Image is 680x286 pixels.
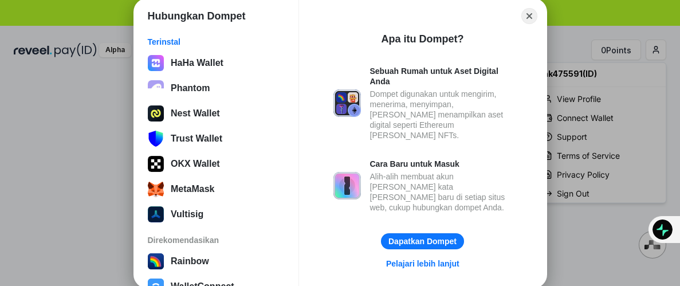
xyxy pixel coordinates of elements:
div: Apa itu Dompet? [382,32,464,46]
div: Dompet digunakan untuk mengirim, menerima, menyimpan, [PERSON_NAME] menampilkan aset digital sepe... [370,89,512,140]
div: HaHa Wallet [171,58,223,68]
img: czlE1qaAbsgAAACV0RVh0ZGF0ZTpjcmVhdGUAMjAyNC0wNS0wN1QwMzo0NTo1MSswMDowMJbjUeUAAAAldEVYdGRhdGU6bW9k... [148,55,164,71]
img: 5VZ71FV6L7PA3gg3tXrdQ+DgLhC+75Wq3no69P3MC0NFQpx2lL04Ql9gHK1bRDjsSBIvScBnDTk1WrlGIZBorIDEYJj+rhdgn... [148,156,164,172]
div: Trust Wallet [171,134,222,144]
div: Direkomendasikan [148,235,285,245]
img: svg+xml;base64,PHN2ZyB3aWR0aD0iMzUiIGhlaWdodD0iMzQiIHZpZXdCb3g9IjAgMCAzNSAzNCIgZmlsbD0ibm9uZSIgeG... [148,181,164,197]
div: Pelajari lebih lanjut [386,258,459,269]
img: x+hjOHnxBlliwAAAABJRU5ErkJggg== [148,206,164,222]
button: Phantom [144,77,288,100]
button: Trust Wallet [144,127,288,150]
div: Phantom [171,83,210,93]
img: svg+xml;base64,PHN2ZyB3aWR0aD0iNTgiIGhlaWdodD0iNjUiIHZpZXdCb3g9IjAgMCA1OCA2NSIgZmlsbD0ibm9uZSIgeG... [148,131,164,147]
div: Dapatkan Dompet [388,236,457,246]
div: MetaMask [171,184,214,194]
img: svg+xml,%3Csvg%20xmlns%3D%22http%3A%2F%2Fwww.w3.org%2F2000%2Fsvg%22%20fill%3D%22none%22%20viewBox... [333,89,361,117]
button: Close [521,8,537,24]
button: OKX Wallet [144,152,288,175]
a: Pelajari lebih lanjut [379,256,466,271]
button: Nest Wallet [144,102,288,125]
div: Alih-alih membuat akun [PERSON_NAME] kata [PERSON_NAME] baru di setiap situs web, cukup hubungkan... [370,171,512,213]
img: epq2vO3P5aLWl15yRS7Q49p1fHTx2Sgh99jU3kfXv7cnPATIVQHAx5oQs66JWv3SWEjHOsb3kKgmE5WNBxBId7C8gm8wEgOvz... [148,80,164,96]
button: MetaMask [144,178,288,201]
div: Rainbow [171,256,209,267]
button: Rainbow [144,250,288,273]
div: Cara Baru untuk Masuk [370,159,512,169]
div: Vultisig [171,209,203,220]
div: OKX Wallet [171,159,220,169]
img: svg+xml;base64,PHN2ZyB3aWR0aD0iMTI4IiBoZWlnaHQ9IjEyOCIgdmlld0JveD0iMCAwIDEyOCAxMjgiIGZpbGw9Im5vbm... [148,105,164,122]
div: Nest Wallet [171,108,220,119]
button: Dapatkan Dompet [381,233,464,249]
img: svg+xml,%3Csvg%20width%3D%22120%22%20height%3D%22120%22%20viewBox%3D%220%200%20120%20120%22%20fil... [148,253,164,269]
h1: Hubungkan Dompet [148,9,246,23]
img: svg+xml,%3Csvg%20xmlns%3D%22http%3A%2F%2Fwww.w3.org%2F2000%2Fsvg%22%20fill%3D%22none%22%20viewBox... [333,172,361,199]
button: HaHa Wallet [144,52,288,75]
button: Vultisig [144,203,288,226]
div: Sebuah Rumah untuk Aset Digital Anda [370,66,512,87]
div: Terinstal [148,37,285,47]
